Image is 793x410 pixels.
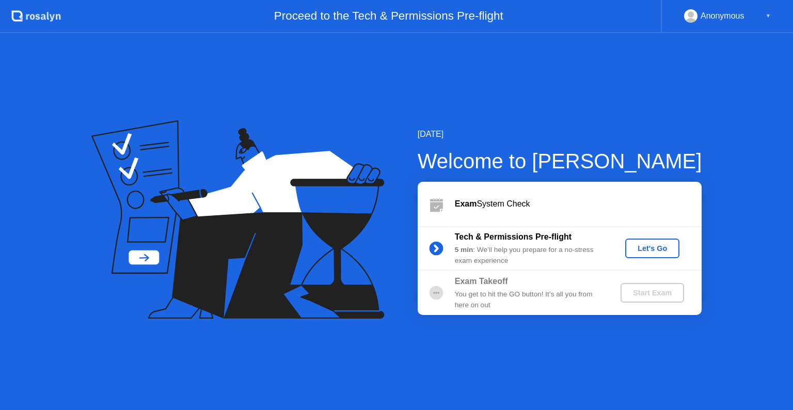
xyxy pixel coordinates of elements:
div: ▼ [766,9,771,23]
b: Tech & Permissions Pre-flight [455,232,572,241]
b: Exam Takeoff [455,277,508,286]
button: Let's Go [625,239,679,258]
div: [DATE] [418,128,702,140]
div: Start Exam [625,289,680,297]
b: 5 min [455,246,473,254]
div: Let's Go [629,244,675,253]
div: Anonymous [701,9,744,23]
button: Start Exam [621,283,684,303]
b: Exam [455,199,477,208]
div: : We’ll help you prepare for a no-stress exam experience [455,245,604,266]
div: System Check [455,198,702,210]
div: Welcome to [PERSON_NAME] [418,146,702,177]
div: You get to hit the GO button! It’s all you from here on out [455,289,604,310]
